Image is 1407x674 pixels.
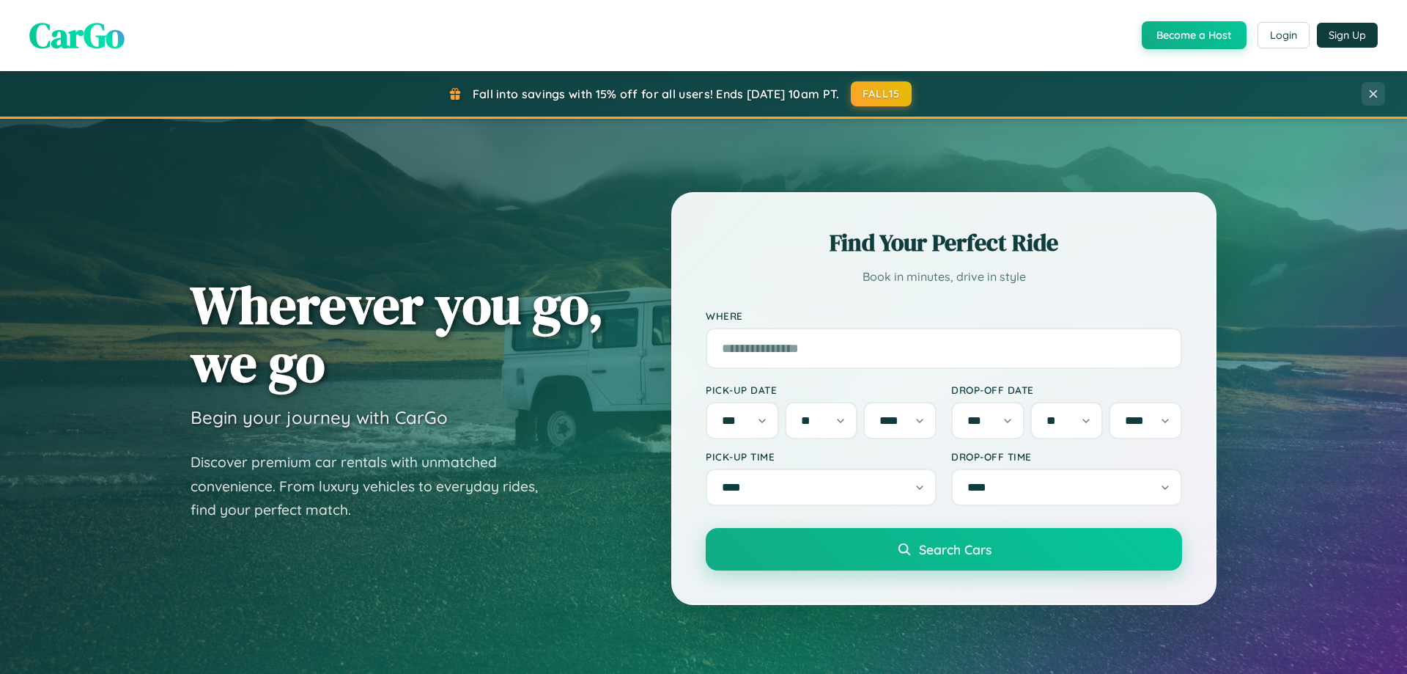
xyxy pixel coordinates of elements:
button: Become a Host [1142,21,1247,49]
button: FALL15 [851,81,912,106]
label: Drop-off Date [951,384,1182,396]
span: CarGo [29,11,125,59]
label: Pick-up Time [706,450,937,463]
h2: Find Your Perfect Ride [706,227,1182,259]
button: Sign Up [1317,23,1378,48]
p: Discover premium car rentals with unmatched convenience. From luxury vehicles to everyday rides, ... [191,450,557,522]
span: Fall into savings with 15% off for all users! Ends [DATE] 10am PT. [473,87,840,101]
label: Where [706,309,1182,322]
h1: Wherever you go, we go [191,276,604,392]
label: Pick-up Date [706,384,937,396]
h3: Begin your journey with CarGo [191,406,448,428]
button: Search Cars [706,528,1182,571]
p: Book in minutes, drive in style [706,266,1182,287]
span: Search Cars [919,541,991,557]
button: Login [1258,22,1310,48]
label: Drop-off Time [951,450,1182,463]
